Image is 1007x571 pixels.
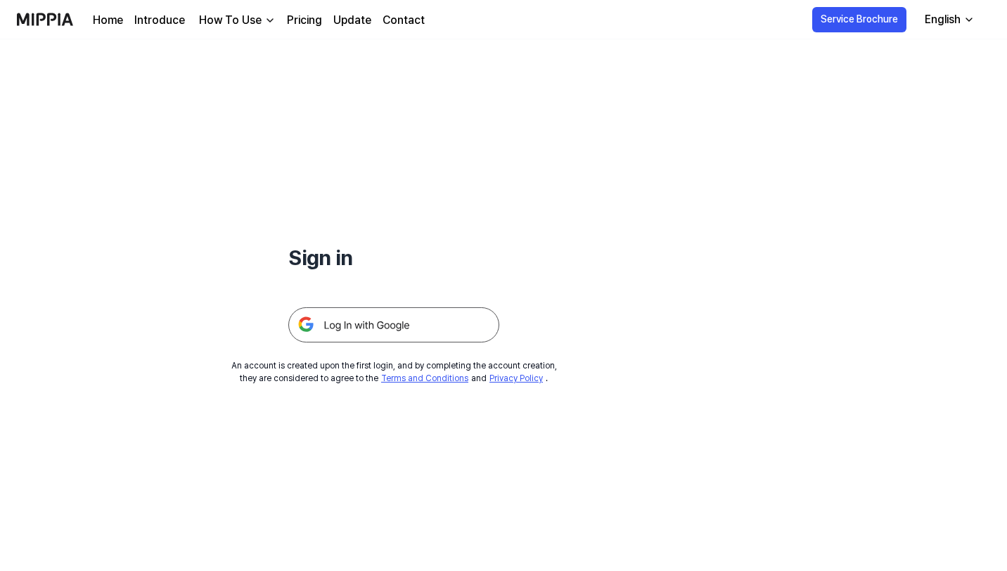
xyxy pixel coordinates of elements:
[489,373,543,383] a: Privacy Policy
[134,12,185,29] a: Introduce
[196,12,264,29] div: How To Use
[93,12,123,29] a: Home
[333,12,371,29] a: Update
[287,12,322,29] a: Pricing
[913,6,983,34] button: English
[196,12,276,29] button: How To Use
[922,11,963,28] div: English
[383,12,425,29] a: Contact
[264,15,276,26] img: down
[812,7,906,32] button: Service Brochure
[288,307,499,342] img: 구글 로그인 버튼
[231,359,557,385] div: An account is created upon the first login, and by completing the account creation, they are cons...
[288,242,499,274] h1: Sign in
[381,373,468,383] a: Terms and Conditions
